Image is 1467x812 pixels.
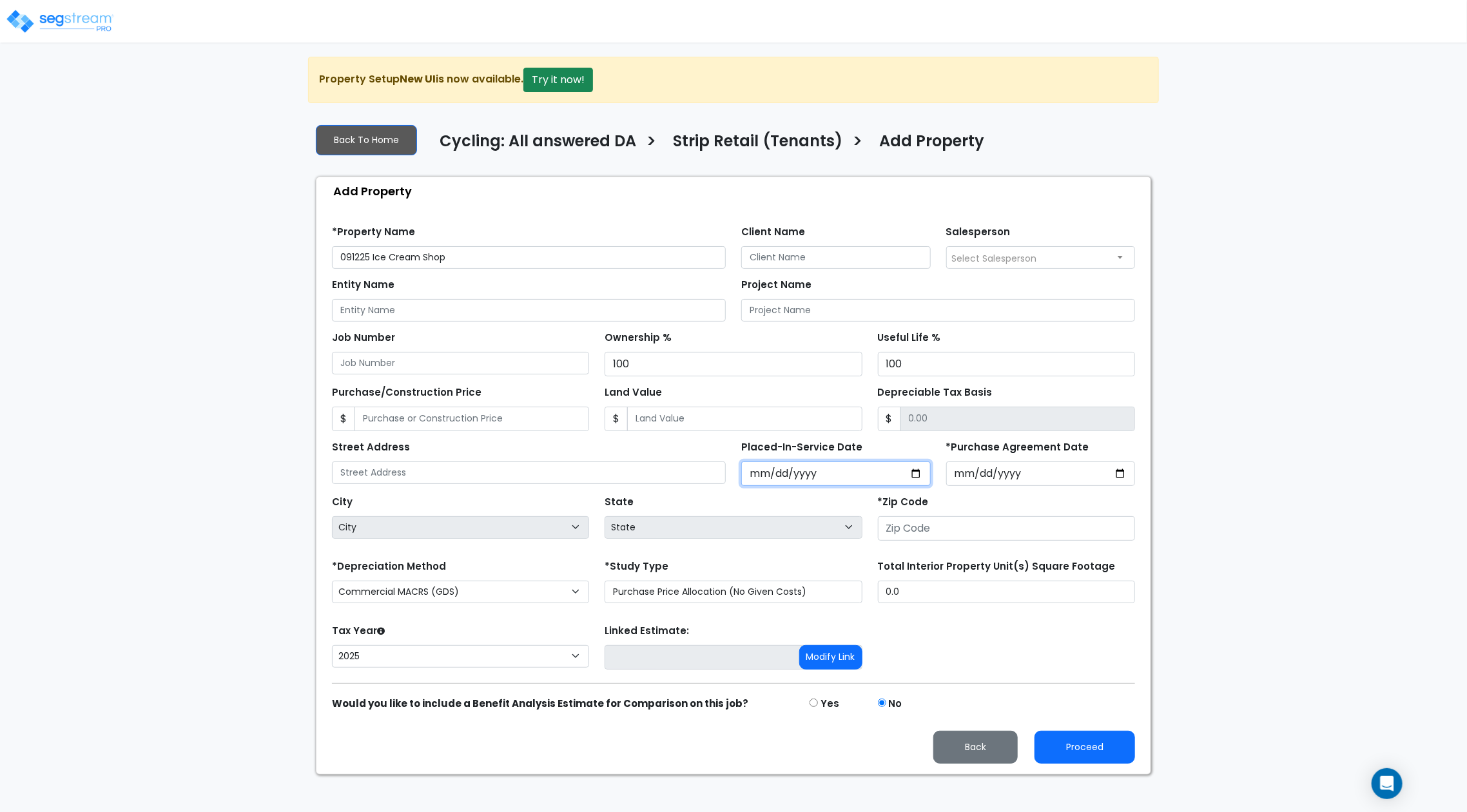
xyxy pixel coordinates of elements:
[605,495,634,510] label: State
[332,385,481,400] label: Purchase/Construction Price
[741,278,811,293] label: Project Name
[741,299,1135,322] input: Project Name
[799,645,862,670] button: Modify Link
[332,331,395,345] label: Job Number
[332,697,748,710] strong: Would you like to include a Benefit Analysis Estimate for Comparison on this job?
[332,299,726,322] input: Entity Name
[605,559,668,574] label: *Study Type
[878,581,1135,603] input: total square foot
[440,132,636,154] h4: Cycling: All answered DA
[741,225,805,240] label: Client Name
[946,461,1136,486] input: Purchase Date
[332,246,726,269] input: Property Name
[605,331,672,345] label: Ownership %
[878,352,1135,376] input: Useful Life %
[332,407,355,431] span: $
[605,407,628,431] span: $
[1372,768,1403,799] div: Open Intercom Messenger
[878,559,1116,574] label: Total Interior Property Unit(s) Square Footage
[741,440,862,455] label: Placed-In-Service Date
[1035,731,1135,764] button: Proceed
[923,738,1028,754] a: Back
[332,352,589,374] input: Job Number
[889,697,902,711] label: No
[852,131,863,156] h3: >
[332,559,446,574] label: *Depreciation Method
[605,352,862,376] input: Ownership %
[878,516,1135,541] input: Zip Code
[332,624,385,639] label: Tax Year
[673,132,842,154] h4: Strip Retail (Tenants)
[400,72,436,86] strong: New UI
[5,8,115,34] img: logo_pro_r.png
[663,132,842,159] a: Strip Retail (Tenants)
[879,132,984,154] h4: Add Property
[332,495,353,510] label: City
[878,407,901,431] span: $
[316,125,417,155] a: Back To Home
[646,131,657,156] h3: >
[332,461,726,484] input: Street Address
[821,697,839,711] label: Yes
[332,278,394,293] label: Entity Name
[605,624,689,639] label: Linked Estimate:
[878,385,993,400] label: Depreciable Tax Basis
[900,407,1135,431] input: 0.00
[870,132,984,159] a: Add Property
[878,495,929,510] label: *Zip Code
[308,57,1159,103] div: Property Setup is now available.
[946,440,1089,455] label: *Purchase Agreement Date
[952,252,1037,265] span: Select Salesperson
[355,407,589,431] input: Purchase or Construction Price
[523,68,593,92] button: Try it now!
[430,132,636,159] a: Cycling: All answered DA
[332,440,410,455] label: Street Address
[627,407,862,431] input: Land Value
[878,331,941,345] label: Useful Life %
[741,246,931,269] input: Client Name
[323,177,1151,205] div: Add Property
[332,225,415,240] label: *Property Name
[946,225,1011,240] label: Salesperson
[605,385,662,400] label: Land Value
[933,731,1018,764] button: Back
